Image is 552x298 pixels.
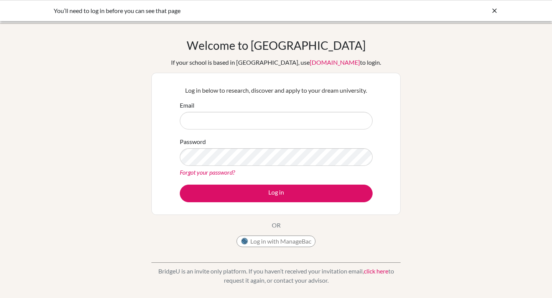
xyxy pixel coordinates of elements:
[171,58,381,67] div: If your school is based in [GEOGRAPHIC_DATA], use to login.
[272,221,281,230] p: OR
[151,267,401,285] p: BridgeU is an invite only platform. If you haven’t received your invitation email, to request it ...
[310,59,360,66] a: [DOMAIN_NAME]
[187,38,366,52] h1: Welcome to [GEOGRAPHIC_DATA]
[180,169,235,176] a: Forgot your password?
[54,6,383,15] div: You’ll need to log in before you can see that page
[180,137,206,146] label: Password
[364,267,388,275] a: click here
[180,101,194,110] label: Email
[180,185,373,202] button: Log in
[180,86,373,95] p: Log in below to research, discover and apply to your dream university.
[237,236,315,247] button: Log in with ManageBac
